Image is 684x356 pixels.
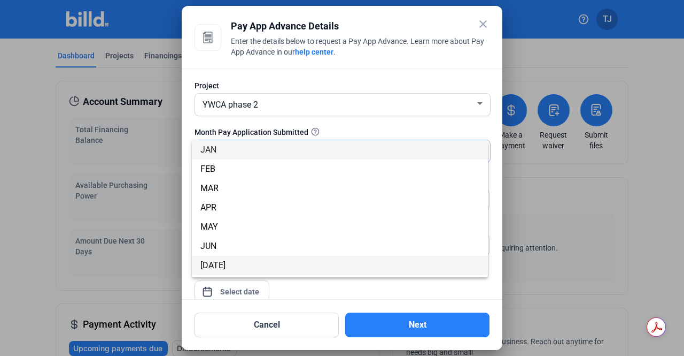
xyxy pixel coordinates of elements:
span: MAY [200,222,218,232]
span: JUN [200,241,216,251]
span: [DATE] [200,260,226,270]
span: APR [200,202,216,213]
span: MAR [200,183,219,193]
span: JAN [200,145,216,155]
span: FEB [200,164,215,174]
